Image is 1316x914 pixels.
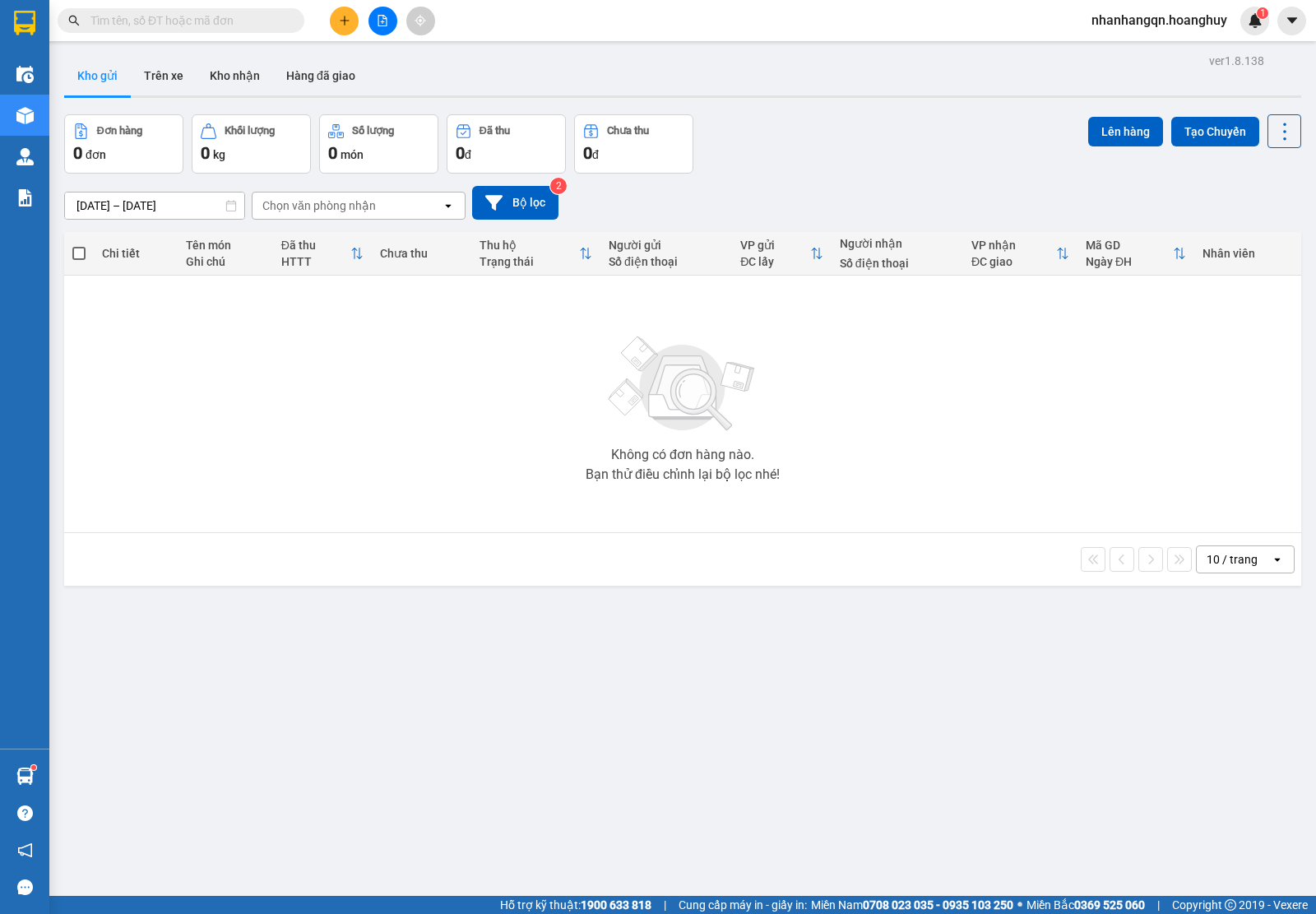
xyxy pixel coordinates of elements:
th: Toggle SortBy [273,232,373,276]
img: logo-vxr [14,11,35,35]
span: 1 [1259,7,1265,19]
button: plus [330,7,359,35]
img: svg+xml;base64,PHN2ZyBjbGFzcz0ibGlzdC1wbHVnX19zdmciIHhtbG5zPSJodHRwOi8vd3d3LnczLm9yZy8yMDAwL3N2Zy... [600,327,765,442]
div: Ngày ĐH [1086,255,1173,268]
img: solution-icon [16,189,34,206]
div: Tên món [186,239,265,252]
span: đơn [86,148,106,161]
span: caret-down [1285,13,1300,28]
div: Chi tiết [102,247,169,260]
th: Toggle SortBy [732,232,831,276]
img: icon-new-feature [1248,13,1263,28]
div: Số điện thoại [609,255,724,268]
span: notification [17,842,33,858]
strong: 1900 633 818 [581,898,651,912]
div: Chọn văn phòng nhận [262,197,376,214]
span: question-circle [17,805,33,821]
span: plus [339,15,350,26]
div: 10 / trang [1207,551,1258,568]
button: caret-down [1277,7,1306,35]
div: Đơn hàng [97,125,142,137]
span: Miền Bắc [1026,896,1145,914]
span: aim [415,15,426,26]
div: Ghi chú [186,255,265,268]
button: Tạo Chuyến [1171,117,1259,146]
button: file-add [368,7,397,35]
button: Đơn hàng0đơn [64,114,183,174]
div: Người nhận [840,237,955,250]
span: Cung cấp máy in - giấy in: [679,896,807,914]
button: Chưa thu0đ [574,114,693,174]
div: Thu hộ [480,239,579,252]
div: Số điện thoại [840,257,955,270]
div: Số lượng [352,125,394,137]
div: Bạn thử điều chỉnh lại bộ lọc nhé! [586,468,780,481]
button: Khối lượng0kg [192,114,311,174]
img: warehouse-icon [16,66,34,83]
th: Toggle SortBy [471,232,600,276]
div: Đã thu [480,125,510,137]
span: 0 [73,143,82,163]
th: Toggle SortBy [963,232,1077,276]
span: file-add [377,15,388,26]
sup: 1 [31,765,36,770]
span: ⚪️ [1017,902,1022,908]
span: message [17,879,33,895]
div: VP gửi [740,239,809,252]
img: warehouse-icon [16,107,34,124]
input: Tìm tên, số ĐT hoặc mã đơn [90,12,285,30]
span: 0 [328,143,337,163]
button: aim [406,7,435,35]
div: VP nhận [971,239,1056,252]
span: 0 [456,143,465,163]
div: ĐC lấy [740,255,809,268]
span: | [1157,896,1160,914]
span: | [664,896,666,914]
button: Hàng đã giao [273,56,368,95]
span: nhanhangqn.hoanghuy [1078,10,1240,30]
div: Chưa thu [607,125,649,137]
span: 0 [583,143,592,163]
div: Nhân viên [1202,247,1293,260]
button: Kho gửi [64,56,131,95]
strong: 0369 525 060 [1074,898,1145,912]
button: Kho nhận [197,56,273,95]
input: Select a date range. [65,193,244,219]
span: 0 [201,143,210,163]
span: đ [592,148,599,161]
th: Toggle SortBy [1077,232,1194,276]
span: Hỗ trợ kỹ thuật: [500,896,651,914]
div: Đã thu [281,239,351,252]
div: Không có đơn hàng nào. [611,448,754,462]
div: ver 1.8.138 [1209,52,1264,70]
button: Số lượng0món [319,114,438,174]
svg: open [442,199,455,212]
div: Khối lượng [225,125,275,137]
sup: 2 [550,178,567,194]
div: HTTT [281,255,351,268]
sup: 1 [1257,7,1268,19]
img: warehouse-icon [16,768,34,785]
div: Người gửi [609,239,724,252]
button: Lên hàng [1088,117,1163,146]
button: Đã thu0đ [447,114,566,174]
span: search [68,15,80,26]
span: đ [465,148,471,161]
span: Miền Nam [811,896,1013,914]
span: kg [213,148,225,161]
div: ĐC giao [971,255,1056,268]
img: warehouse-icon [16,148,34,165]
button: Bộ lọc [472,186,558,220]
div: Trạng thái [480,255,579,268]
div: Chưa thu [380,247,462,260]
button: Trên xe [131,56,197,95]
span: copyright [1225,899,1236,911]
div: Mã GD [1086,239,1173,252]
span: món [341,148,364,161]
svg: open [1271,553,1284,566]
strong: 0708 023 035 - 0935 103 250 [863,898,1013,912]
